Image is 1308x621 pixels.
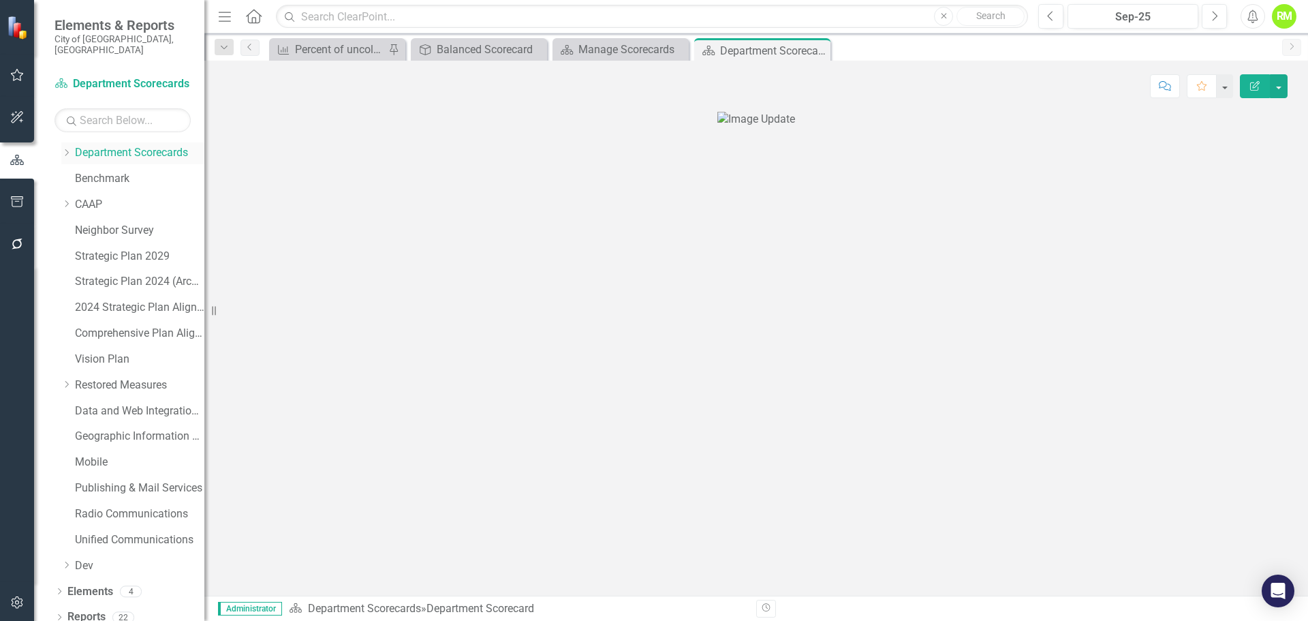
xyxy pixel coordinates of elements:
[720,42,827,59] div: Department Scorecard
[414,41,544,58] a: Balanced Scorecard
[308,602,421,615] a: Department Scorecards
[976,10,1006,21] span: Search
[75,352,204,367] a: Vision Plan
[75,300,204,316] a: 2024 Strategic Plan Alignment
[75,274,204,290] a: Strategic Plan 2024 (Archive)
[67,584,113,600] a: Elements
[75,249,204,264] a: Strategic Plan 2029
[75,145,204,161] a: Department Scorecards
[75,171,204,187] a: Benchmark
[1068,4,1198,29] button: Sep-25
[717,112,795,127] img: Image Update
[75,455,204,470] a: Mobile
[75,404,204,419] a: Data and Web Integration Services
[1272,4,1296,29] button: RM
[218,602,282,616] span: Administrator
[75,429,204,444] a: Geographic Information System (GIS)
[295,41,385,58] div: Percent of uncollected utility bills
[437,41,544,58] div: Balanced Scorecard
[7,15,31,40] img: ClearPoint Strategy
[54,17,191,33] span: Elements & Reports
[556,41,685,58] a: Manage Scorecards
[54,76,191,92] a: Department Scorecards
[75,506,204,522] a: Radio Communications
[272,41,385,58] a: Percent of uncollected utility bills
[426,602,534,615] div: Department Scorecard
[75,481,204,496] a: Publishing & Mail Services
[54,33,191,56] small: City of [GEOGRAPHIC_DATA], [GEOGRAPHIC_DATA]
[289,601,746,617] div: »
[276,5,1028,29] input: Search ClearPoint...
[120,586,142,597] div: 4
[75,197,204,213] a: CAAP
[75,378,204,393] a: Restored Measures
[1072,9,1194,25] div: Sep-25
[75,558,204,574] a: Dev
[1262,575,1294,607] div: Open Intercom Messenger
[75,532,204,548] a: Unified Communications
[75,223,204,239] a: Neighbor Survey
[54,108,191,132] input: Search Below...
[75,326,204,342] a: Comprehensive Plan Alignment
[956,7,1025,26] button: Search
[578,41,685,58] div: Manage Scorecards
